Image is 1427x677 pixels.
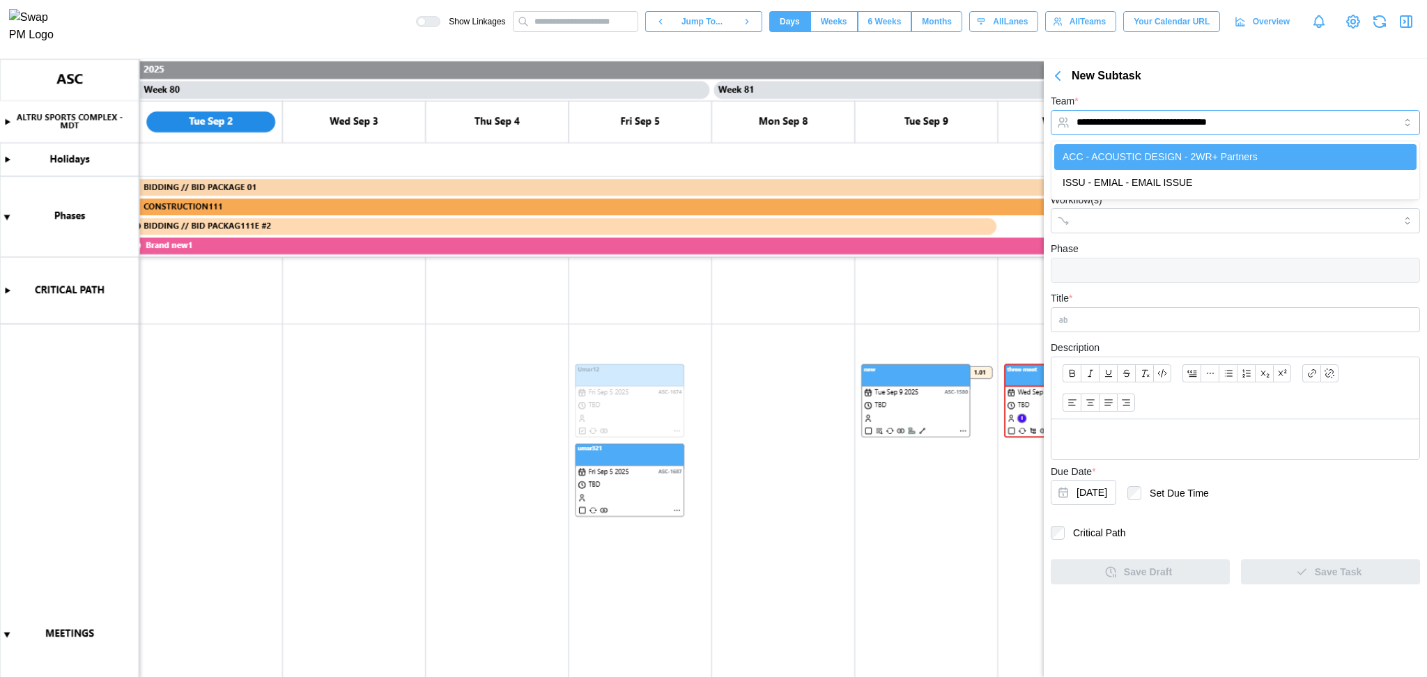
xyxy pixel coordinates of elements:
[1081,364,1099,382] button: Italic
[1153,364,1171,382] button: Code
[1099,394,1117,412] button: Align text: justify
[1099,364,1117,382] button: Underline
[1065,526,1125,540] label: Critical Path
[1051,480,1116,505] button: Sep 9, 2025
[1051,242,1079,257] label: Phase
[1320,364,1339,382] button: Remove link
[1182,364,1201,382] button: Blockquote
[440,16,505,27] span: Show Linkages
[1141,486,1209,500] label: Set Due Time
[1063,394,1081,412] button: Align text: left
[1237,364,1255,382] button: Ordered list
[1054,170,1417,196] div: ISSU - EMIAL - EMAIL ISSUE
[1370,12,1389,31] button: Refresh Grid
[1302,364,1320,382] button: Link
[1081,394,1099,412] button: Align text: center
[1117,364,1135,382] button: Strikethrough
[1135,364,1153,382] button: Clear formatting
[1201,364,1219,382] button: Horizontal line
[1063,364,1081,382] button: Bold
[1343,12,1363,31] a: View Project
[681,12,723,31] span: Jump To...
[1134,12,1210,31] span: Your Calendar URL
[1253,12,1290,31] span: Overview
[868,12,902,31] span: 6 Weeks
[821,12,847,31] span: Weeks
[9,9,65,44] img: Swap PM Logo
[1255,364,1273,382] button: Subscript
[993,12,1028,31] span: All Lanes
[1273,364,1291,382] button: Superscript
[1117,394,1135,412] button: Align text: right
[1051,94,1079,109] label: Team
[1070,12,1106,31] span: All Teams
[1072,68,1427,85] div: New Subtask
[1054,144,1417,171] div: ACC - ACOUSTIC DESIGN - 2WR+ Partners
[1051,341,1100,356] label: Description
[922,12,952,31] span: Months
[1219,364,1237,382] button: Bullet list
[1051,465,1096,480] label: Due Date
[1051,193,1102,208] label: Workflow(s)
[1307,10,1331,33] a: Notifications
[780,12,800,31] span: Days
[1051,291,1072,306] label: Title
[1396,12,1416,31] button: Close Drawer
